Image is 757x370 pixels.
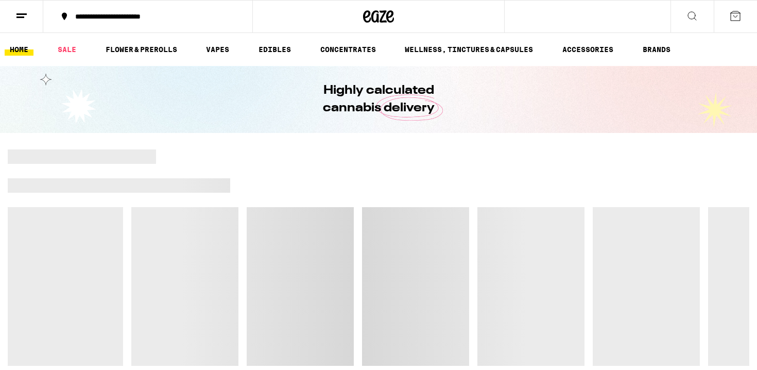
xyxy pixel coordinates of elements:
a: EDIBLES [253,43,296,56]
a: VAPES [201,43,234,56]
a: WELLNESS, TINCTURES & CAPSULES [400,43,538,56]
h1: Highly calculated cannabis delivery [294,82,463,117]
a: HOME [5,43,33,56]
a: SALE [53,43,81,56]
a: BRANDS [638,43,676,56]
a: ACCESSORIES [557,43,618,56]
a: FLOWER & PREROLLS [100,43,182,56]
a: CONCENTRATES [315,43,381,56]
